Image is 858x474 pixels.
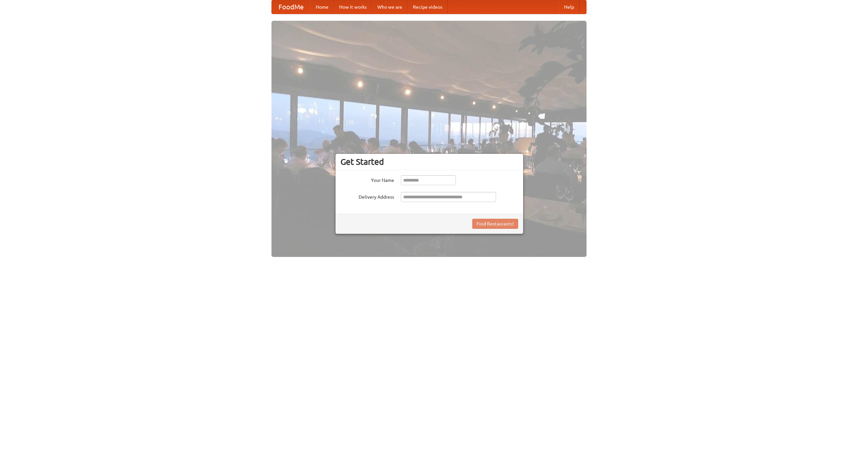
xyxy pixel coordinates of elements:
a: How it works [334,0,372,14]
a: Who we are [372,0,408,14]
label: Your Name [341,175,394,184]
label: Delivery Address [341,192,394,200]
h3: Get Started [341,157,518,167]
button: Find Restaurants! [472,219,518,229]
a: Recipe videos [408,0,448,14]
a: Home [310,0,334,14]
a: Help [559,0,579,14]
a: FoodMe [272,0,310,14]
